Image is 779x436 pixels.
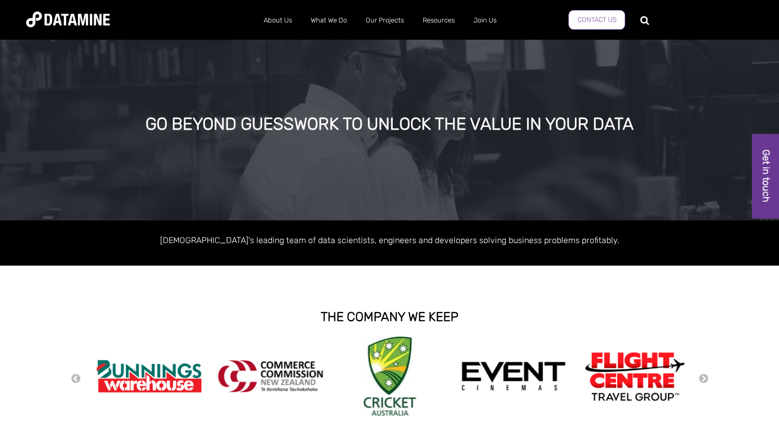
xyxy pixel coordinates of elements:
button: Previous [71,373,81,385]
a: Join Us [464,7,506,34]
img: Cricket Australia [364,337,416,416]
img: commercecommission [218,360,323,392]
a: About Us [254,7,301,34]
a: Resources [413,7,464,34]
img: event cinemas [461,361,566,392]
strong: THE COMPANY WE KEEP [321,309,458,324]
img: Bunnings Warehouse [97,357,201,396]
p: [DEMOGRAPHIC_DATA]'s leading team of data scientists, engineers and developers solving business p... [92,233,688,247]
a: Contact Us [568,10,625,30]
a: Get in touch [752,134,779,218]
button: Next [698,373,709,385]
img: Flight Centre [582,349,687,403]
a: Our Projects [356,7,413,34]
div: GO BEYOND GUESSWORK TO UNLOCK THE VALUE IN YOUR DATA [92,115,688,134]
img: Datamine [26,12,110,27]
a: What We Do [301,7,356,34]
